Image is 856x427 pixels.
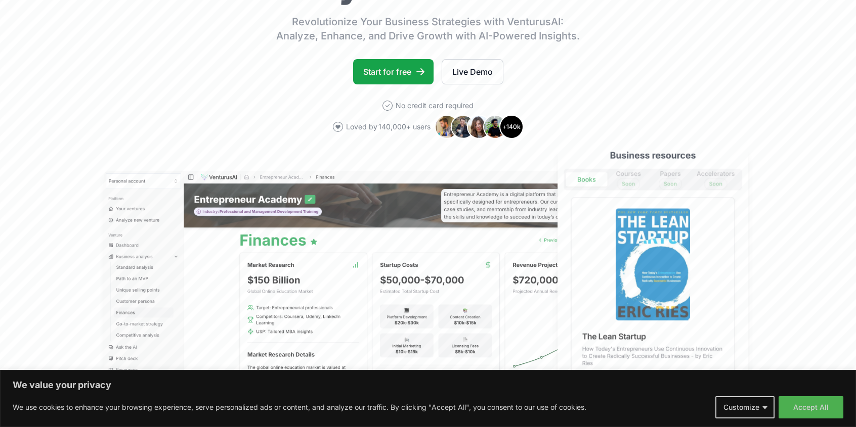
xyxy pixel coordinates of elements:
button: Customize [715,396,775,418]
a: Start for free [353,59,434,84]
img: Avatar 4 [483,115,507,139]
p: We use cookies to enhance your browsing experience, serve personalized ads or content, and analyz... [13,401,586,413]
img: Avatar 3 [467,115,491,139]
p: We value your privacy [13,379,843,391]
a: Live Demo [442,59,503,84]
button: Accept All [779,396,843,418]
img: Avatar 1 [435,115,459,139]
img: Avatar 2 [451,115,475,139]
